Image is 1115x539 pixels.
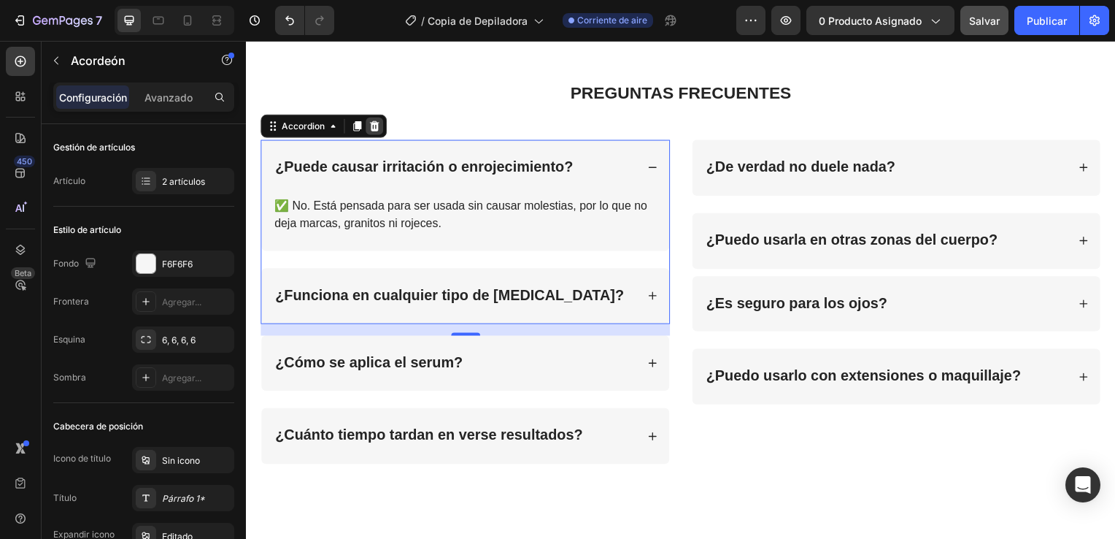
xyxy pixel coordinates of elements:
button: 7 [6,6,109,35]
div: Abra Intercom Messenger [1065,467,1100,502]
span: Salvar [969,15,1000,27]
span: 0 producto asignado [819,13,922,28]
span: Copia de Depiladora [428,13,528,28]
strong: ¿De verdad no duele nada? [463,119,654,135]
strong: ¿Puedo usarla en otras zonas del cuerpo? [463,193,757,209]
div: 6, 6, 6, 6 [162,334,231,347]
font: Sombra [53,371,86,384]
font: Icono de título [53,452,111,465]
div: 2 artículos [162,175,231,188]
font: Publicar [1027,13,1067,28]
strong: ¿Puedo usarlo con extensiones o maquillaje? [463,329,781,345]
div: Sin icono [162,454,231,467]
p: 7 [96,12,102,29]
button: Publicar [1014,6,1079,35]
button: Salvar [960,6,1008,35]
font: Estilo de artículo [53,223,121,237]
div: Agregar... [162,296,231,309]
font: Artículo [53,175,85,188]
p: Accordion [71,52,195,69]
p: ✅ No. Está pensada para ser usada sin causar molestias, por lo que no deja marcas, granitos ni ro... [28,158,413,193]
strong: ¿Funciona en cualquier tipo de [MEDICAL_DATA]? [29,248,380,264]
div: Agregar... [162,372,231,385]
font: Frontera [53,295,89,308]
div: Deshacer/Rehacer [275,6,334,35]
strong: ¿Cuánto tiempo tardan en verse resultados? [29,389,339,405]
font: Fondo [53,257,79,270]
font: Esquina [53,333,85,346]
div: Accordion [33,80,82,93]
strong: ¿Es seguro para los ojos? [463,256,646,272]
button: 0 producto asignado [806,6,954,35]
strong: ¿Cómo se aplica el serum? [29,316,218,332]
div: F6F6F6 [162,258,231,271]
div: 450 [14,156,35,167]
font: Gestión de artículos [53,141,135,154]
span: / [421,13,425,28]
font: Título [53,492,77,505]
p: Configuración [59,90,127,105]
strong: PREGUNTAS FRECUENTES [327,43,549,62]
span: Corriente de aire [577,14,647,27]
iframe: Design area [246,41,1115,539]
strong: ¿Puede causar irritación o enrojecimiento? [29,119,329,135]
div: Beta [11,267,35,279]
font: Cabecera de posición [53,420,143,433]
p: Avanzado [144,90,193,105]
div: Párrafo 1* [162,492,231,505]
